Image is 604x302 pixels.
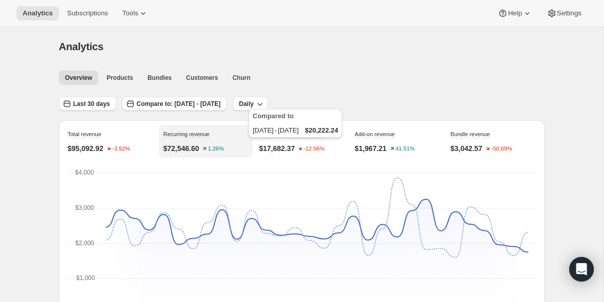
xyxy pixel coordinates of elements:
text: $1,000 [76,274,95,282]
div: Open Intercom Messenger [569,257,594,282]
span: Overview [65,74,92,82]
span: Churn [232,74,250,82]
button: Help [491,6,538,20]
text: $2,000 [75,240,94,247]
text: $4,000 [75,169,94,176]
span: Daily [239,100,254,108]
text: 41.51% [395,146,415,152]
button: Daily [233,97,268,111]
span: Analytics [59,41,103,52]
span: Total revenue [68,131,101,137]
text: 1.26% [208,146,224,152]
span: Settings [557,9,581,17]
span: Products [106,74,133,82]
button: Compare to: [DATE] - [DATE] [122,97,227,111]
span: Tools [122,9,138,17]
span: Add-on revenue [355,131,395,137]
p: $1,967.21 [355,143,387,154]
text: -12.56% [304,146,325,152]
span: Analytics [23,9,53,17]
p: $17,682.37 [259,143,295,154]
span: Bundles [147,74,171,82]
span: Last 30 days [73,100,110,108]
p: $95,092.92 [68,143,103,154]
span: Bundle revenue [451,131,490,137]
span: Customers [186,74,218,82]
button: Analytics [16,6,59,20]
button: Last 30 days [59,97,116,111]
p: $3,042.57 [451,143,482,154]
span: Compare to: [DATE] - [DATE] [137,100,220,108]
text: -3.92% [113,146,130,152]
text: -50.69% [491,146,512,152]
text: $3,000 [75,204,94,211]
span: Recurring revenue [163,131,210,137]
p: $72,546.60 [163,143,199,154]
button: Settings [541,6,588,20]
button: Subscriptions [61,6,114,20]
span: Subscriptions [67,9,108,17]
button: Tools [116,6,154,20]
span: Help [508,9,522,17]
